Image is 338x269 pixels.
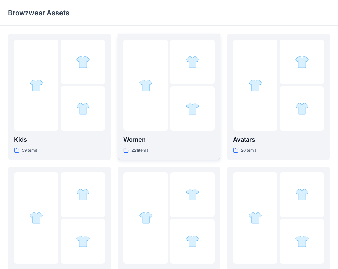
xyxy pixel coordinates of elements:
[248,78,262,92] img: folder 1
[131,147,148,154] p: 221 items
[248,211,262,225] img: folder 1
[118,34,220,160] a: folder 1folder 2folder 3Women221items
[8,8,69,18] p: Browzwear Assets
[139,211,153,225] img: folder 1
[29,78,43,92] img: folder 1
[241,147,256,154] p: 26 items
[123,135,215,144] p: Women
[295,102,309,116] img: folder 3
[295,55,309,69] img: folder 2
[186,55,199,69] img: folder 2
[14,135,105,144] p: Kids
[186,102,199,116] img: folder 3
[227,34,330,160] a: folder 1folder 2folder 3Avatars26items
[295,188,309,201] img: folder 2
[22,147,37,154] p: 59 items
[76,234,90,248] img: folder 3
[295,234,309,248] img: folder 3
[76,188,90,201] img: folder 2
[186,234,199,248] img: folder 3
[139,78,153,92] img: folder 1
[8,34,111,160] a: folder 1folder 2folder 3Kids59items
[186,188,199,201] img: folder 2
[29,211,43,225] img: folder 1
[76,55,90,69] img: folder 2
[233,135,324,144] p: Avatars
[76,102,90,116] img: folder 3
